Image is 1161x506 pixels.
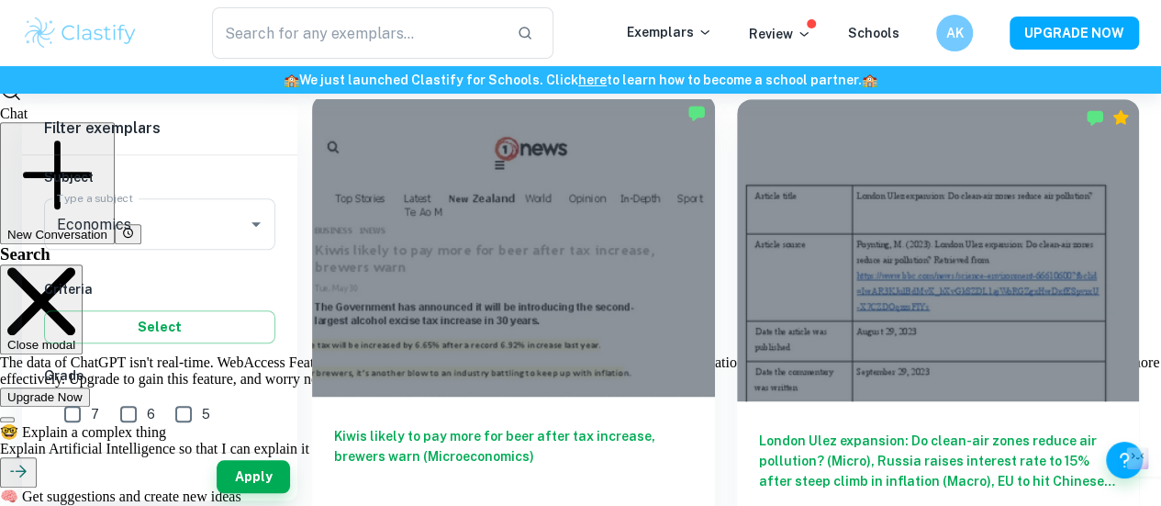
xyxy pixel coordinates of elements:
[1086,108,1104,127] img: Marked
[759,431,1118,491] h6: London Ulez expansion: Do clean-air zones reduce air pollution? (Micro), Russia raises interest r...
[22,103,297,154] h6: Filter exemplars
[749,24,811,44] p: Review
[44,365,275,386] h6: Grade
[44,279,275,299] h6: Criteria
[284,73,299,87] span: 🏫
[1106,442,1143,478] button: Help and Feedback
[4,70,1157,90] h6: We just launched Clastify for Schools. Click to learn how to become a school partner.
[202,404,210,424] span: 5
[578,73,607,87] a: here
[57,190,133,206] label: Type a subject
[7,338,75,352] span: Close modal
[944,23,966,43] h6: AK
[848,26,899,40] a: Schools
[936,15,973,51] button: AK
[1111,108,1130,127] div: Premium
[44,167,275,187] h6: Subject
[44,310,275,343] button: Select
[862,73,877,87] span: 🏫
[22,15,139,51] img: Clastify logo
[334,426,693,487] h6: Kiwis likely to pay more for beer after tax increase, brewers warn (Microeconomics)
[212,7,502,59] input: Search for any exemplars...
[243,211,269,237] button: Open
[1010,17,1139,50] button: UPGRADE NOW
[91,404,99,424] span: 7
[7,228,107,242] span: New Conversation
[687,104,706,122] img: Marked
[217,460,290,493] button: Apply
[627,22,712,42] p: Exemplars
[147,404,155,424] span: 6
